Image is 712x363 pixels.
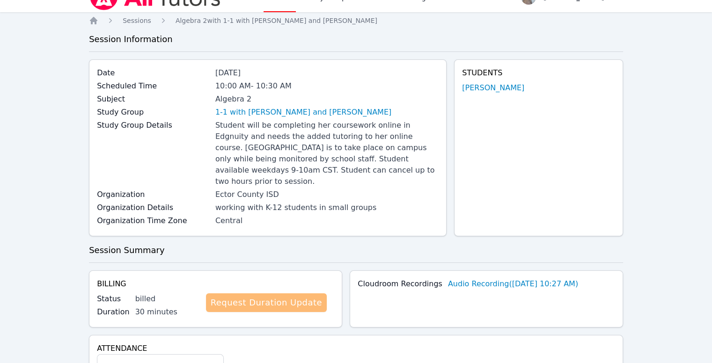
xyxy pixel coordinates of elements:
[215,80,439,92] div: 10:00 AM - 10:30 AM
[89,33,623,46] h3: Session Information
[89,244,623,257] h3: Session Summary
[176,17,377,24] span: Algebra 2 with 1-1 with [PERSON_NAME] and [PERSON_NAME]
[97,80,210,92] label: Scheduled Time
[215,215,439,226] div: Central
[206,293,327,312] a: Request Duration Update
[123,17,151,24] span: Sessions
[215,94,439,105] div: Algebra 2
[462,82,524,94] a: [PERSON_NAME]
[123,16,151,25] a: Sessions
[97,293,130,305] label: Status
[97,107,210,118] label: Study Group
[97,306,130,318] label: Duration
[97,189,210,200] label: Organization
[97,343,615,354] h4: Attendance
[97,278,334,290] h4: Billing
[215,67,439,79] div: [DATE]
[215,107,391,118] a: 1-1 with [PERSON_NAME] and [PERSON_NAME]
[97,94,210,105] label: Subject
[97,120,210,131] label: Study Group Details
[215,189,439,200] div: Ector County ISD
[358,278,442,290] label: Cloudroom Recordings
[89,16,623,25] nav: Breadcrumb
[97,67,210,79] label: Date
[97,215,210,226] label: Organization Time Zone
[176,16,377,25] a: Algebra 2with 1-1 with [PERSON_NAME] and [PERSON_NAME]
[215,202,439,213] div: working with K-12 students in small groups
[135,293,198,305] div: billed
[97,202,210,213] label: Organization Details
[135,306,198,318] div: 30 minutes
[448,278,578,290] a: Audio Recording([DATE] 10:27 AM)
[462,67,615,79] h4: Students
[215,120,439,187] div: Student will be completing her coursework online in Edgnuity and needs the added tutoring to her ...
